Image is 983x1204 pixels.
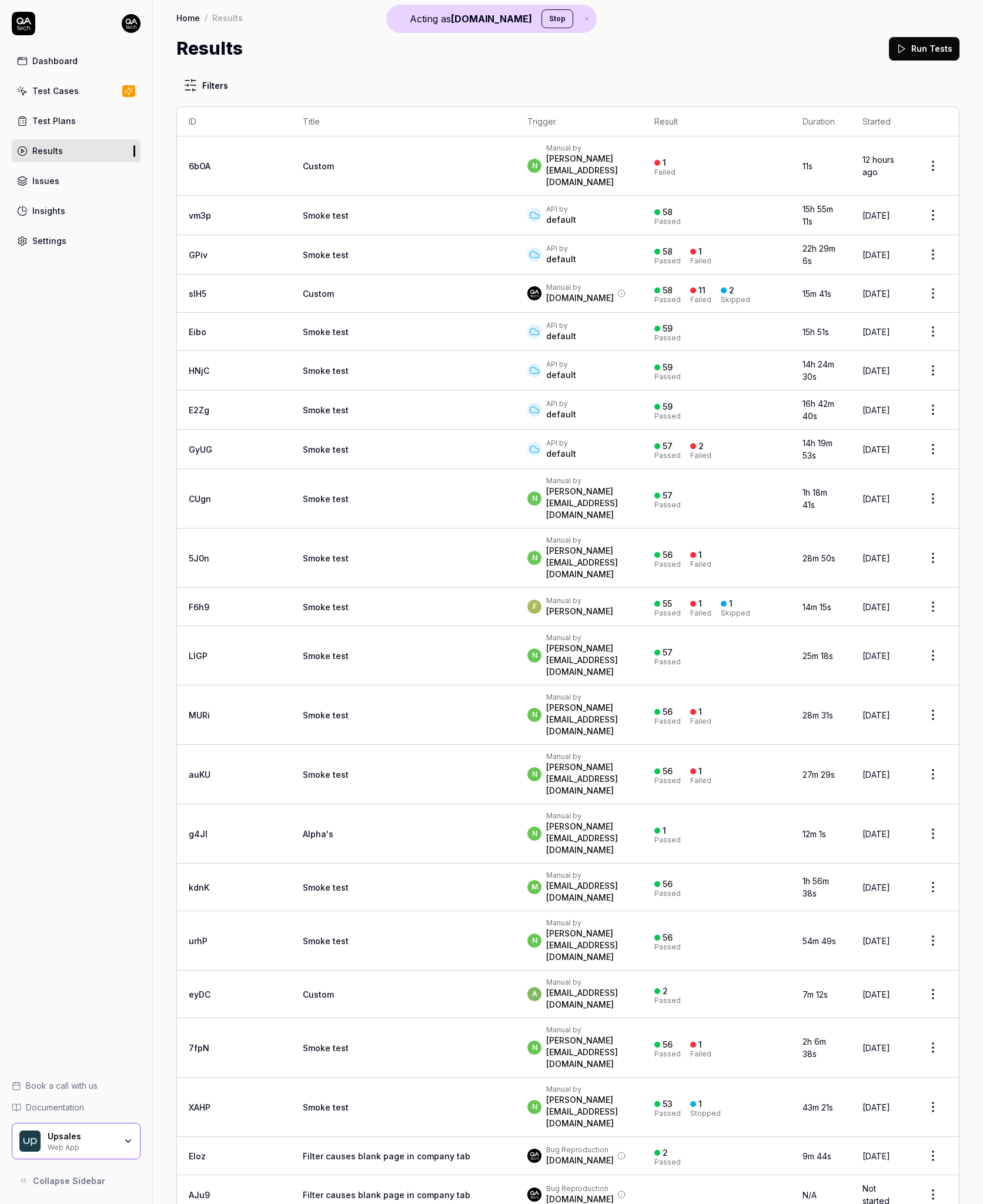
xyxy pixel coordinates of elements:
[729,285,734,296] div: 2
[527,491,541,506] span: n
[862,494,890,504] time: [DATE]
[546,928,630,963] div: [PERSON_NAME][EMAIL_ADDRESS][DOMAIN_NAME]
[527,987,541,1001] span: a
[546,330,576,342] div: default
[803,651,833,661] time: 25m 18s
[32,175,59,187] div: Issues
[303,710,349,720] a: Smoke test
[862,710,890,720] time: [DATE]
[654,169,676,176] div: Failed
[862,289,890,299] time: [DATE]
[803,553,835,563] time: 28m 50s
[189,936,208,946] a: urhP
[546,321,576,330] div: API by
[12,1123,141,1159] button: Upsales LogoUpsalesWeb App
[546,752,630,761] div: Manual by
[862,405,890,415] time: [DATE]
[12,1169,141,1192] button: Collapse Sidebar
[546,987,630,1011] div: [EMAIL_ADDRESS][DOMAIN_NAME]
[189,210,211,220] a: vm3p
[803,602,831,612] time: 14m 15s
[303,366,349,376] a: Smoke test
[527,1149,541,1163] img: 7ccf6c19-61ad-4a6c-8811-018b02a1b829.jpg
[862,553,890,563] time: [DATE]
[303,770,349,780] a: Smoke test
[546,633,630,643] div: Manual by
[32,205,65,217] div: Insights
[189,710,210,720] a: MURi
[546,1155,614,1166] div: [DOMAIN_NAME]
[303,1102,349,1112] a: Smoke test
[862,1043,890,1053] time: [DATE]
[663,323,673,334] div: 59
[26,1101,84,1113] span: Documentation
[690,1051,711,1058] div: Failed
[791,107,851,136] th: Duration
[303,882,349,892] a: Smoke test
[189,1043,209,1053] a: 7fpN
[303,553,349,563] a: Smoke test
[26,1079,98,1092] span: Book a call with us
[189,882,209,892] a: kdnK
[546,606,613,617] div: [PERSON_NAME]
[654,257,681,265] div: Passed
[546,1094,630,1129] div: [PERSON_NAME][EMAIL_ADDRESS][DOMAIN_NAME]
[862,250,890,260] time: [DATE]
[48,1142,116,1151] div: Web App
[32,235,66,247] div: Settings
[303,210,349,220] a: Smoke test
[189,829,208,839] a: g4Jl
[527,600,541,614] span: F
[862,444,890,454] time: [DATE]
[189,405,209,415] a: E2Zg
[654,296,681,303] div: Passed
[176,35,243,62] h1: Results
[176,73,235,97] button: Filters
[889,37,959,61] button: Run Tests
[654,890,681,897] div: Passed
[303,250,349,260] a: Smoke test
[862,210,890,220] time: [DATE]
[32,115,76,127] div: Test Plans
[189,651,208,661] a: LIGP
[654,1051,681,1058] div: Passed
[698,1099,702,1109] div: 1
[721,610,750,617] div: Skipped
[303,494,349,504] a: Smoke test
[698,441,704,451] div: 2
[546,143,630,153] div: Manual by
[546,880,630,904] div: [EMAIL_ADDRESS][DOMAIN_NAME]
[663,246,673,257] div: 58
[721,296,750,303] div: Skipped
[189,444,212,454] a: GyUG
[303,327,349,337] a: Smoke test
[303,989,334,999] span: Custom
[654,452,681,459] div: Passed
[527,767,541,781] span: n
[698,707,702,717] div: 1
[654,1159,681,1166] div: Passed
[33,1175,105,1187] span: Collapse Sidebar
[546,214,576,226] div: default
[803,710,833,720] time: 28m 31s
[862,936,890,946] time: [DATE]
[690,452,711,459] div: Failed
[654,1110,681,1117] div: Passed
[546,545,630,580] div: [PERSON_NAME][EMAIL_ADDRESS][DOMAIN_NAME]
[303,161,334,171] span: Custom
[12,79,141,102] a: Test Cases
[803,989,828,999] time: 7m 12s
[663,986,668,996] div: 2
[546,292,614,304] div: [DOMAIN_NAME]
[862,651,890,661] time: [DATE]
[654,610,681,617] div: Passed
[862,327,890,337] time: [DATE]
[862,770,890,780] time: [DATE]
[654,997,681,1004] div: Passed
[12,139,141,162] a: Results
[803,327,829,337] time: 15h 51s
[698,766,702,777] div: 1
[546,360,576,369] div: API by
[546,761,630,797] div: [PERSON_NAME][EMAIL_ADDRESS][DOMAIN_NAME]
[862,989,890,999] time: [DATE]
